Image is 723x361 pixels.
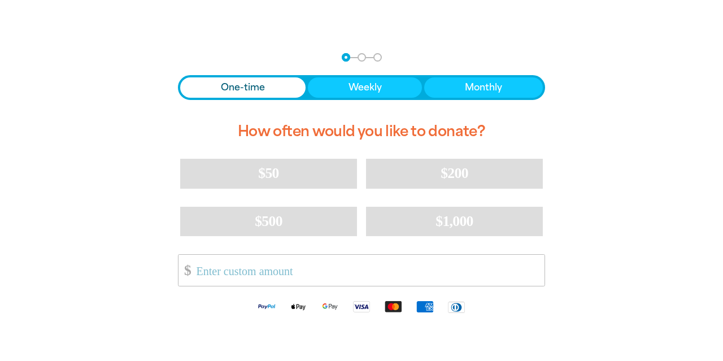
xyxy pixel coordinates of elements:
img: Apple Pay logo [282,300,314,313]
span: One-time [221,81,265,94]
span: $500 [255,213,282,229]
div: Donation frequency [178,75,545,100]
img: Google Pay logo [314,300,346,313]
button: $50 [180,159,357,188]
h2: How often would you like to donate? [178,114,545,150]
button: $200 [366,159,543,188]
img: Mastercard logo [377,300,409,313]
img: Paypal logo [251,300,282,313]
button: $1,000 [366,207,543,236]
img: Visa logo [346,300,377,313]
button: Monthly [424,77,543,98]
span: $1,000 [435,213,473,229]
button: Navigate to step 2 of 3 to enter your details [358,53,366,62]
span: $ [178,258,191,283]
span: $50 [258,165,278,181]
button: Navigate to step 1 of 3 to enter your donation amount [342,53,350,62]
span: Monthly [465,81,502,94]
img: American Express logo [409,300,441,313]
button: $500 [180,207,357,236]
div: Available payment methods [178,291,545,322]
button: Weekly [308,77,423,98]
img: Diners Club logo [441,301,472,314]
input: Enter custom amount [189,255,545,286]
button: Navigate to step 3 of 3 to enter your payment details [373,53,382,62]
button: One-time [180,77,306,98]
span: $200 [441,165,468,181]
span: Weekly [349,81,382,94]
